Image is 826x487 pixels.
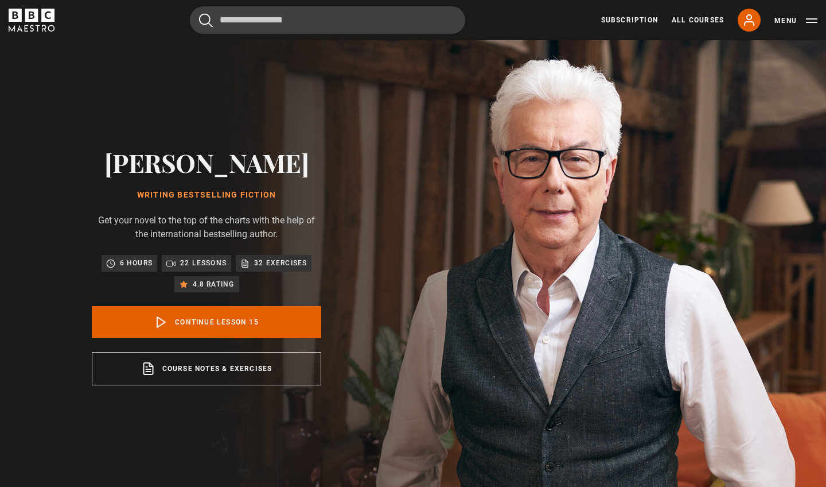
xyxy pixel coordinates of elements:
[193,279,235,290] p: 4.8 rating
[120,257,153,269] p: 6 hours
[92,352,321,385] a: Course notes & exercises
[672,15,724,25] a: All Courses
[180,257,227,269] p: 22 lessons
[774,15,817,26] button: Toggle navigation
[92,191,321,200] h1: Writing Bestselling Fiction
[601,15,658,25] a: Subscription
[92,148,321,177] h2: [PERSON_NAME]
[9,9,54,32] svg: BBC Maestro
[190,6,465,34] input: Search
[199,13,213,28] button: Submit the search query
[254,257,307,269] p: 32 exercises
[92,306,321,338] a: Continue lesson 15
[92,214,321,241] p: Get your novel to the top of the charts with the help of the international bestselling author.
